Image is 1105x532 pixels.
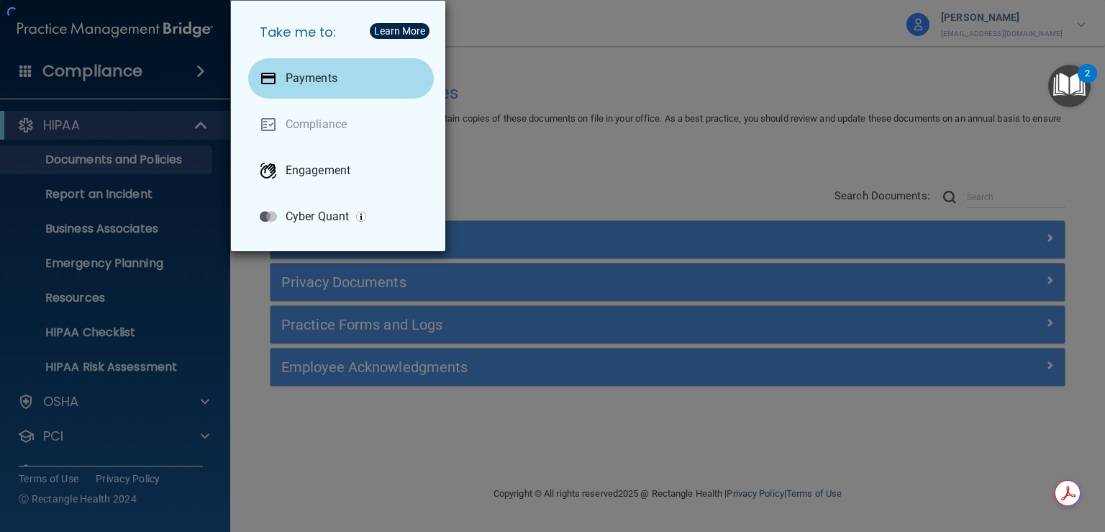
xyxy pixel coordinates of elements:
a: Payments [248,58,434,99]
button: Open Resource Center, 2 new notifications [1048,65,1091,107]
p: Payments [286,71,337,86]
a: Compliance [248,104,434,145]
div: Learn More [374,26,425,36]
a: Cyber Quant [248,197,434,237]
button: Learn More [370,23,429,39]
h5: Take me to: [248,12,434,53]
div: 2 [1085,73,1090,92]
a: Engagement [248,150,434,191]
iframe: Drift Widget Chat Controller [857,431,1088,488]
p: Engagement [286,163,350,178]
p: Cyber Quant [286,209,349,224]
